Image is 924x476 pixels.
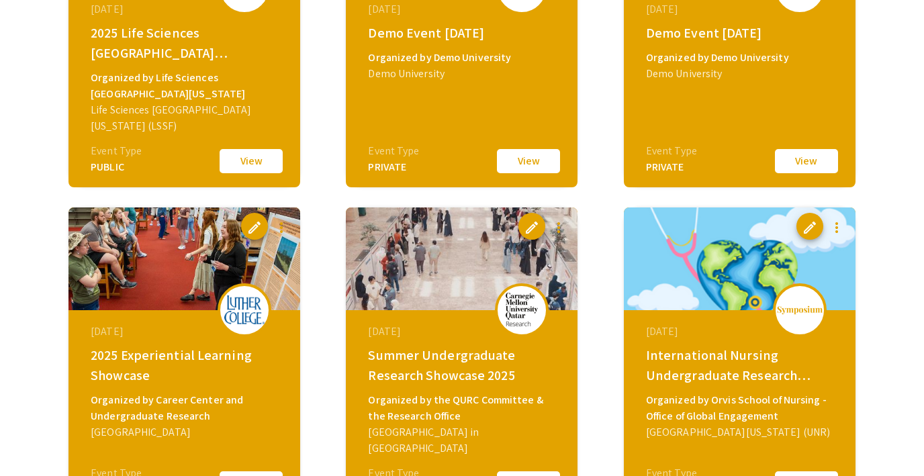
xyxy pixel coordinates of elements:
[218,147,285,175] button: View
[646,50,837,66] div: Organized by Demo University
[368,324,559,340] div: [DATE]
[91,70,281,102] div: Organized by Life Sciences [GEOGRAPHIC_DATA][US_STATE]
[368,392,559,424] div: Organized by the QURC Committee & the Research Office
[224,295,265,324] img: 2025-experiential-learning-showcase_eventLogo_377aea_.png
[646,324,837,340] div: [DATE]
[495,147,562,175] button: View
[368,23,559,43] div: Demo Event [DATE]
[91,159,142,175] div: PUBLIC
[91,1,281,17] div: [DATE]
[646,23,837,43] div: Demo Event [DATE]
[91,392,281,424] div: Organized by Career Center and Undergraduate Research
[646,1,837,17] div: [DATE]
[646,143,697,159] div: Event Type
[10,416,57,466] iframe: Chat
[524,220,540,236] span: edit
[796,213,823,240] button: edit
[368,345,559,385] div: Summer Undergraduate Research Showcase 2025
[368,1,559,17] div: [DATE]
[368,66,559,82] div: Demo University
[246,220,263,236] span: edit
[91,143,142,159] div: Event Type
[91,102,281,134] div: Life Sciences [GEOGRAPHIC_DATA][US_STATE] (LSSF)
[646,66,837,82] div: Demo University
[368,50,559,66] div: Organized by Demo University
[518,213,545,240] button: edit
[646,159,697,175] div: PRIVATE
[91,424,281,440] div: [GEOGRAPHIC_DATA]
[773,147,840,175] button: View
[91,23,281,63] div: 2025 Life Sciences [GEOGRAPHIC_DATA][US_STATE] STEM Undergraduate Symposium
[368,143,419,159] div: Event Type
[241,213,268,240] button: edit
[776,305,823,315] img: logo_v2.png
[502,293,542,326] img: summer-undergraduate-research-showcase-2025_eventLogo_367938_.png
[273,220,289,236] mat-icon: more_vert
[68,207,300,310] img: 2025-experiential-learning-showcase_eventCoverPhoto_3051d9__thumb.jpg
[368,424,559,457] div: [GEOGRAPHIC_DATA] in [GEOGRAPHIC_DATA]
[551,220,567,236] mat-icon: more_vert
[646,392,837,424] div: Organized by Orvis School of Nursing - Office of Global Engagement
[346,207,577,310] img: summer-undergraduate-research-showcase-2025_eventCoverPhoto_d7183b__thumb.jpg
[802,220,818,236] span: edit
[624,207,856,310] img: global-connections-in-nursing-philippines-neva_eventCoverPhoto_3453dd__thumb.png
[91,324,281,340] div: [DATE]
[91,345,281,385] div: 2025 Experiential Learning Showcase
[646,424,837,440] div: [GEOGRAPHIC_DATA][US_STATE] (UNR)
[646,345,837,385] div: International Nursing Undergraduate Research Symposium (INURS)
[368,159,419,175] div: PRIVATE
[829,220,845,236] mat-icon: more_vert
